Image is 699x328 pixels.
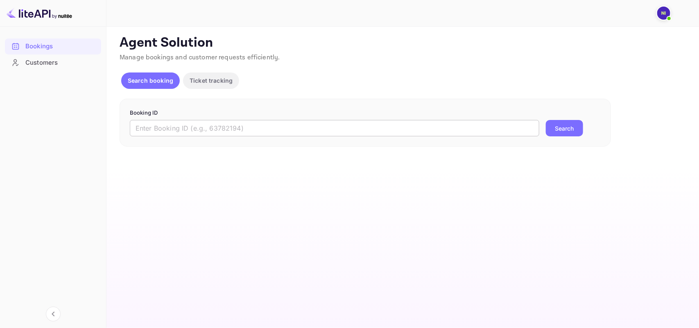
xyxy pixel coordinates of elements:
p: Search booking [128,76,173,85]
img: LiteAPI logo [7,7,72,20]
div: Bookings [25,42,97,51]
p: Agent Solution [120,35,684,51]
input: Enter Booking ID (e.g., 63782194) [130,120,539,136]
a: Customers [5,55,101,70]
a: Bookings [5,38,101,54]
p: Booking ID [130,109,601,117]
button: Collapse navigation [46,307,61,321]
button: Search [546,120,583,136]
span: Manage bookings and customer requests efficiently. [120,53,280,62]
div: Customers [5,55,101,71]
div: Customers [25,58,97,68]
img: N Ibadah [657,7,670,20]
p: Ticket tracking [190,76,233,85]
